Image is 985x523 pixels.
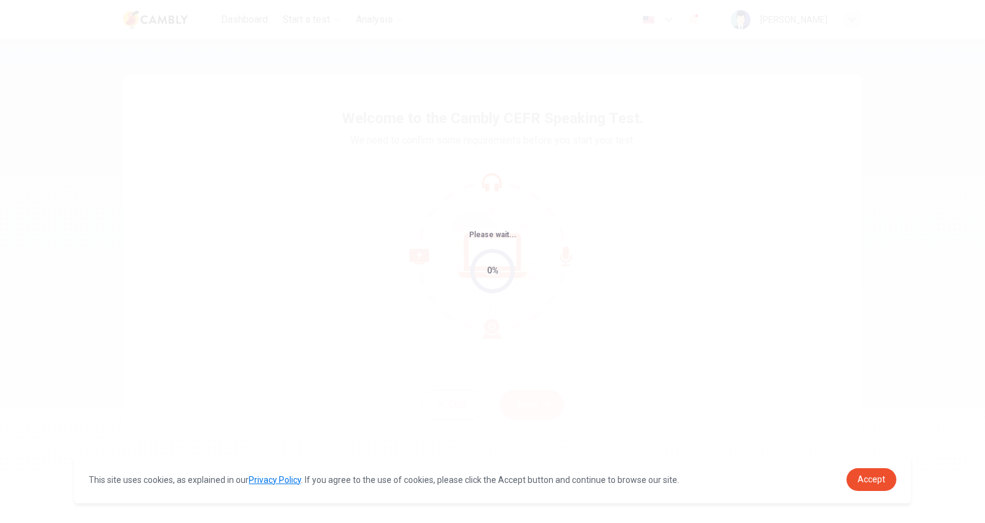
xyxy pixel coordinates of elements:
[249,475,301,485] a: Privacy Policy
[858,474,885,484] span: Accept
[469,230,517,239] span: Please wait...
[846,468,896,491] a: dismiss cookie message
[89,475,679,485] span: This site uses cookies, as explained in our . If you agree to the use of cookies, please click th...
[74,456,911,503] div: cookieconsent
[487,264,499,278] div: 0%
